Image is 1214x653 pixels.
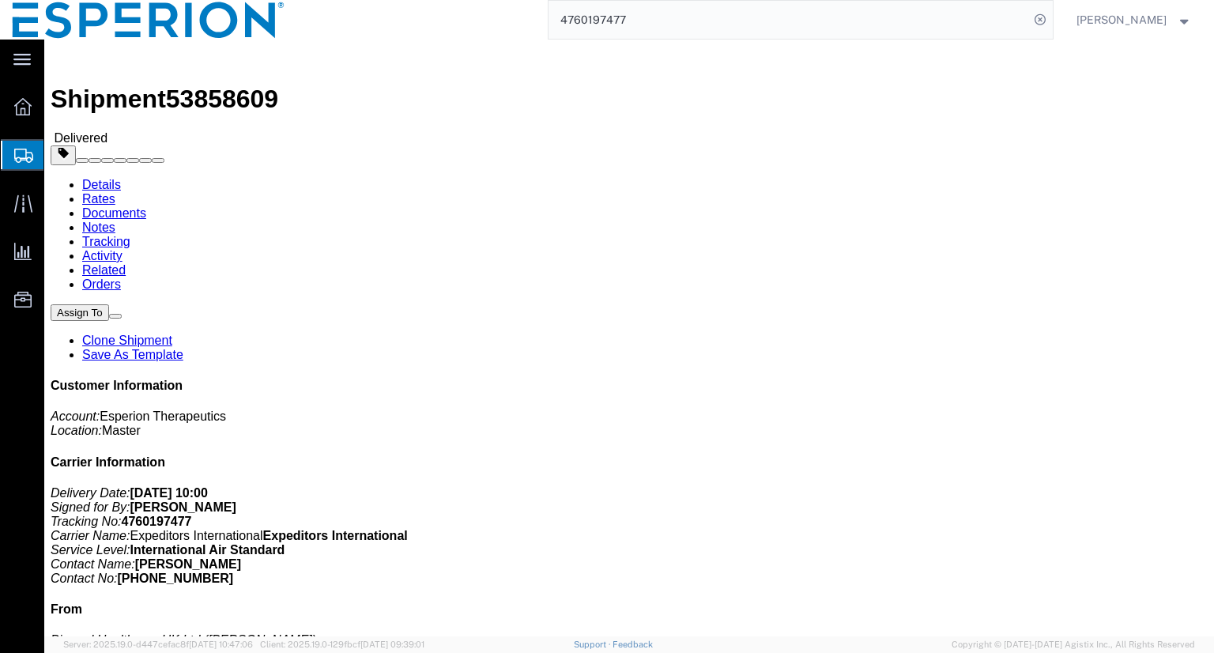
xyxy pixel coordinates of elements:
[574,640,613,649] a: Support
[360,640,424,649] span: [DATE] 09:39:01
[1076,10,1193,29] button: [PERSON_NAME]
[189,640,253,649] span: [DATE] 10:47:06
[613,640,653,649] a: Feedback
[260,640,424,649] span: Client: 2025.19.0-129fbcf
[44,40,1214,636] iframe: FS Legacy Container
[63,640,253,649] span: Server: 2025.19.0-d447cefac8f
[1076,11,1167,28] span: Philippe Jayat
[549,1,1029,39] input: Search for shipment number, reference number
[952,638,1195,651] span: Copyright © [DATE]-[DATE] Agistix Inc., All Rights Reserved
